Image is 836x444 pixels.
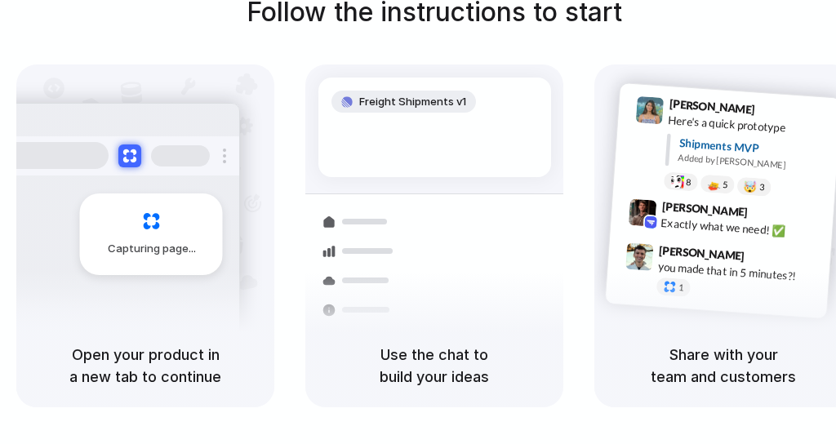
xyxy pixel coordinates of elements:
[669,95,755,118] span: [PERSON_NAME]
[759,183,765,192] span: 3
[678,134,829,161] div: Shipments MVP
[760,102,794,122] span: 9:41 AM
[657,258,820,286] div: you made that in 5 minutes?!
[668,111,831,139] div: Here's a quick prototype
[359,94,466,110] span: Freight Shipments v1
[678,283,684,292] span: 1
[678,151,828,175] div: Added by [PERSON_NAME]
[36,344,255,388] h5: Open your product in a new tab to continue
[108,241,198,257] span: Capturing page
[325,344,544,388] h5: Use the chat to build your ideas
[686,177,691,186] span: 8
[749,249,783,269] span: 9:47 AM
[744,180,758,193] div: 🤯
[614,344,833,388] h5: Share with your team and customers
[659,241,745,264] span: [PERSON_NAME]
[723,180,728,189] span: 5
[753,205,786,224] span: 9:42 AM
[661,198,748,221] span: [PERSON_NAME]
[660,214,824,242] div: Exactly what we need! ✅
